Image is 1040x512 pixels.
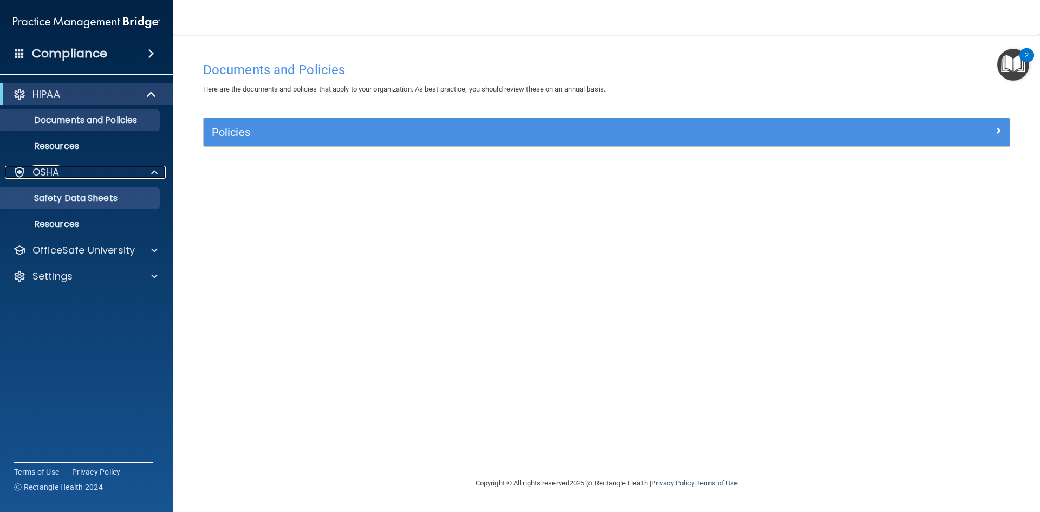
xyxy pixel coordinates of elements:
a: OfficeSafe University [13,244,158,257]
h4: Documents and Policies [203,63,1010,77]
p: Resources [7,141,155,152]
iframe: Drift Widget Chat Controller [853,435,1027,478]
a: Terms of Use [14,466,59,477]
p: Safety Data Sheets [7,193,155,204]
p: OfficeSafe University [32,244,135,257]
button: Open Resource Center, 2 new notifications [997,49,1029,81]
p: OSHA [32,166,60,179]
a: Privacy Policy [72,466,121,477]
img: PMB logo [13,11,160,33]
a: Privacy Policy [651,479,694,487]
a: Settings [13,270,158,283]
p: HIPAA [32,88,60,101]
a: Policies [212,124,1002,141]
p: Settings [32,270,73,283]
p: Resources [7,219,155,230]
a: OSHA [13,166,158,179]
div: 2 [1025,55,1029,69]
span: Here are the documents and policies that apply to your organization. As best practice, you should... [203,85,606,93]
span: Ⓒ Rectangle Health 2024 [14,482,103,492]
h5: Policies [212,126,800,138]
h4: Compliance [32,46,107,61]
a: HIPAA [13,88,157,101]
div: Copyright © All rights reserved 2025 @ Rectangle Health | | [409,466,804,501]
a: Terms of Use [696,479,738,487]
p: Documents and Policies [7,115,155,126]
